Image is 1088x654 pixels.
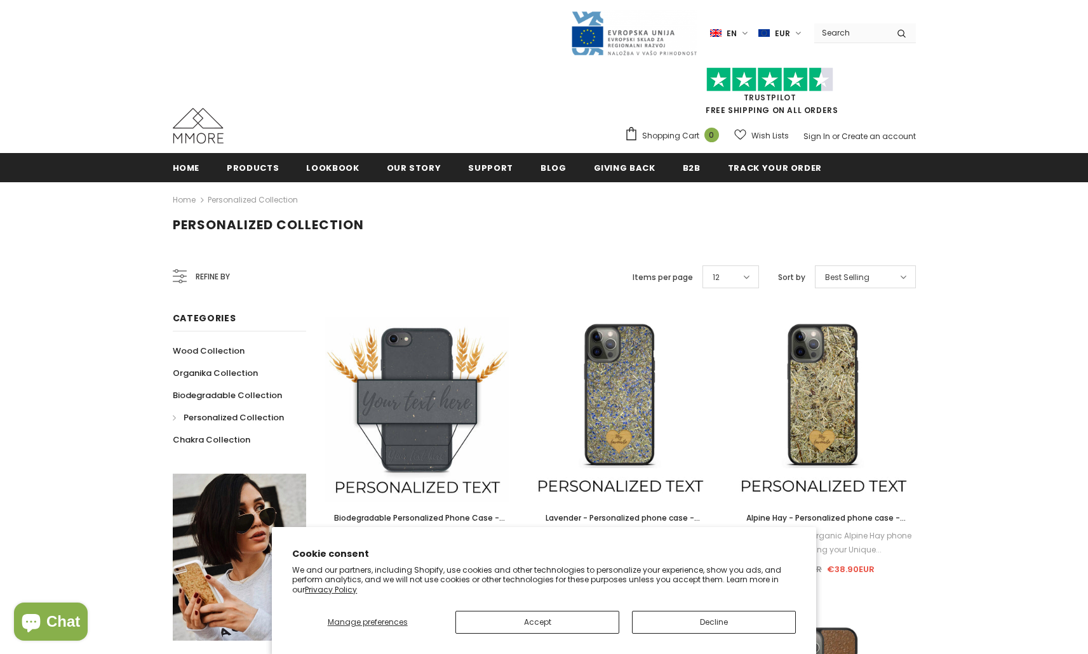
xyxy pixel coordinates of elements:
span: Manage preferences [328,617,408,627]
span: Chakra Collection [173,434,250,446]
span: Wish Lists [751,130,789,142]
label: Sort by [778,271,805,284]
a: Biodegradable Personalized Phone Case - Black [325,511,509,525]
inbox-online-store-chat: Shopify online store chat [10,603,91,644]
img: i-lang-1.png [710,28,722,39]
span: Home [173,162,200,174]
input: Search Site [814,23,887,42]
span: EUR [775,27,790,40]
button: Decline [632,611,796,634]
span: €44.90EUR [772,563,822,575]
a: Track your order [728,153,822,182]
a: Products [227,153,279,182]
span: Biodegradable Personalized Phone Case - Black [334,512,505,537]
span: Blog [541,162,567,174]
a: Personalized Collection [208,194,298,205]
a: Wish Lists [734,124,789,147]
span: Personalized Collection [173,216,364,234]
span: Lavender - Personalized phone case - Personalized gift [546,512,700,537]
a: Blog [541,153,567,182]
span: B2B [683,162,701,174]
h2: Cookie consent [292,547,796,561]
a: B2B [683,153,701,182]
span: Categories [173,312,236,324]
button: Manage preferences [292,611,443,634]
span: Biodegradable Collection [173,389,282,401]
span: en [727,27,737,40]
span: Products [227,162,279,174]
span: €38.90EUR [827,563,875,575]
button: Accept [455,611,619,634]
a: Javni Razpis [570,27,697,38]
a: Trustpilot [744,92,796,103]
a: Home [173,153,200,182]
a: Wood Collection [173,340,245,362]
img: MMORE Cases [173,108,224,143]
a: Our Story [387,153,441,182]
a: Personalized Collection [173,406,284,429]
a: Giving back [594,153,655,182]
span: Organika Collection [173,367,258,379]
a: Organika Collection [173,362,258,384]
span: Our Story [387,162,441,174]
img: Trust Pilot Stars [706,67,833,92]
a: Chakra Collection [173,429,250,451]
a: Create an account [842,131,916,142]
a: Biodegradable Collection [173,384,282,406]
a: Lookbook [306,153,359,182]
span: FREE SHIPPING ON ALL ORDERS [624,73,916,116]
a: Home [173,192,196,208]
a: Privacy Policy [305,584,357,595]
span: Track your order [728,162,822,174]
span: Giving back [594,162,655,174]
span: Shopping Cart [642,130,699,142]
span: Alpine Hay - Personalized phone case - Personalized gift [746,512,906,537]
a: Lavender - Personalized phone case - Personalized gift [528,511,712,525]
a: Shopping Cart 0 [624,126,725,145]
span: Refine by [196,270,230,284]
span: Personalized Collection [184,411,284,424]
a: Alpine Hay - Personalized phone case - Personalized gift [731,511,915,525]
span: Wood Collection [173,345,245,357]
span: or [832,131,840,142]
a: Sign In [803,131,830,142]
span: Best Selling [825,271,870,284]
a: support [468,153,513,182]
span: Lookbook [306,162,359,174]
span: support [468,162,513,174]
p: We and our partners, including Shopify, use cookies and other technologies to personalize your ex... [292,565,796,595]
div: ❤️ Personalize your Organic Alpine Hay phone case by adding your Unique... [731,529,915,557]
span: 12 [713,271,720,284]
img: Javni Razpis [570,10,697,57]
span: 0 [704,128,719,142]
label: Items per page [633,271,693,284]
